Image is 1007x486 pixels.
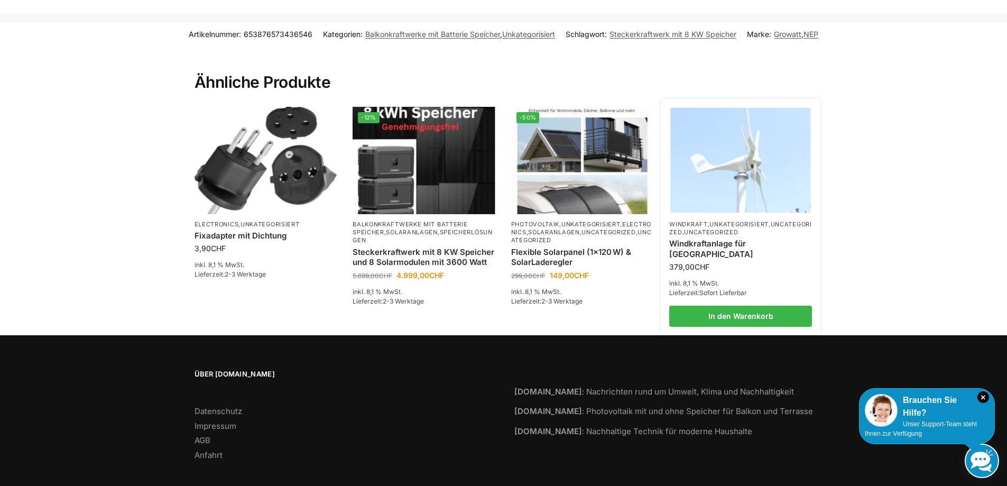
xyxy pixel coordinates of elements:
[195,406,242,416] a: Datenschutz
[669,221,707,228] a: Windkraft
[581,228,635,236] a: Uncategorized
[977,391,989,403] i: Schließen
[669,279,812,288] p: inkl. 8,1 % MwSt.
[566,29,736,40] span: Schlagwort:
[528,228,579,236] a: Solaranlagen
[195,421,236,431] a: Impressum
[195,435,210,445] a: AGB
[195,260,337,270] p: inkl. 8,1 % MwSt.
[353,297,424,305] span: Lieferzeit:
[865,394,898,427] img: Customer service
[383,297,424,305] span: 2-3 Werktage
[532,272,546,280] span: CHF
[774,30,801,39] a: Growatt
[195,450,223,460] a: Anfahrt
[353,107,495,214] a: -12%Steckerkraftwerk mit 8 KW Speicher und 8 Solarmodulen mit 3600 Watt
[195,221,239,228] a: Electronics
[502,30,555,39] a: Unkategorisiert
[669,306,812,327] a: In den Warenkorb legen: „Windkraftanlage für Garten Terrasse“
[379,272,392,280] span: CHF
[684,228,738,236] a: Uncategorized
[511,228,652,244] a: Uncategorized
[195,221,337,228] p: ,
[669,262,709,271] bdi: 379,00
[511,107,654,214] img: Flexible Solar Module für Wohnmobile Camping Balkon
[550,271,589,280] bdi: 149,00
[353,107,495,214] img: Steckerkraftwerk mit 8 KW Speicher und 8 Solarmodulen mit 3600 Watt
[514,387,794,397] a: [DOMAIN_NAME]: Nachrichten rund um Umwelt, Klima und Nachhaltigkeit
[514,406,813,416] a: [DOMAIN_NAME]: Photovoltaik mit und ohne Speicher für Balkon und Terrasse
[511,221,654,245] p: , , , , ,
[669,239,812,259] a: Windkraftanlage für Garten Terrasse
[429,271,444,280] span: CHF
[511,221,559,228] a: Photovoltaik
[386,228,437,236] a: Solaranlagen
[353,228,493,244] a: Speicherlösungen
[195,107,337,214] img: Fixadapter mit Dichtung
[353,221,495,245] p: , ,
[195,270,266,278] span: Lieferzeit:
[195,47,813,93] h2: Ähnliche Produkte
[396,271,444,280] bdi: 4.999,00
[241,221,300,228] a: Unkategorisiert
[514,426,752,436] a: [DOMAIN_NAME]: Nachhaltige Technik für moderne Haushalte
[511,272,546,280] bdi: 299,00
[669,221,812,237] p: , , ,
[574,271,589,280] span: CHF
[514,406,582,416] strong: [DOMAIN_NAME]
[747,29,818,40] span: Marke: ,
[511,221,651,236] a: Electronics
[225,270,266,278] span: 2-3 Werktage
[353,287,495,297] p: inkl. 8,1 % MwSt.
[211,244,226,253] span: CHF
[189,29,312,40] span: Artikelnummer:
[195,231,337,241] a: Fixadapter mit Dichtung
[865,420,977,437] span: Unser Support-Team steht Ihnen zur Verfügung
[561,221,621,228] a: Unkategorisiert
[609,30,736,39] a: Steckerkraftwerk mit 8 KW Speicher
[514,387,582,397] strong: [DOMAIN_NAME]
[353,221,467,236] a: Balkonkraftwerke mit Batterie Speicher
[365,30,500,39] a: Balkonkraftwerke mit Batterie Speicher
[699,289,747,297] span: Sofort Lieferbar
[709,221,769,228] a: Unkategorisiert
[511,287,654,297] p: inkl. 8,1 % MwSt.
[695,262,709,271] span: CHF
[669,221,811,236] a: Uncategorized
[195,369,493,380] span: Über [DOMAIN_NAME]
[511,297,583,305] span: Lieferzeit:
[353,272,392,280] bdi: 5.699,00
[865,394,989,419] div: Brauchen Sie Hilfe?
[541,297,583,305] span: 2-3 Werktage
[669,289,747,297] span: Lieferzeit:
[514,426,582,436] strong: [DOMAIN_NAME]
[353,247,495,268] a: Steckerkraftwerk mit 8 KW Speicher und 8 Solarmodulen mit 3600 Watt
[803,30,818,39] a: NEP
[244,30,312,39] span: 653876573436546
[671,108,811,213] img: Windrad für Balkon und Terrasse
[511,247,654,268] a: Flexible Solarpanel (1×120 W) & SolarLaderegler
[511,107,654,214] a: -50%Flexible Solar Module für Wohnmobile Camping Balkon
[195,244,226,253] bdi: 3,90
[323,29,555,40] span: Kategorien: ,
